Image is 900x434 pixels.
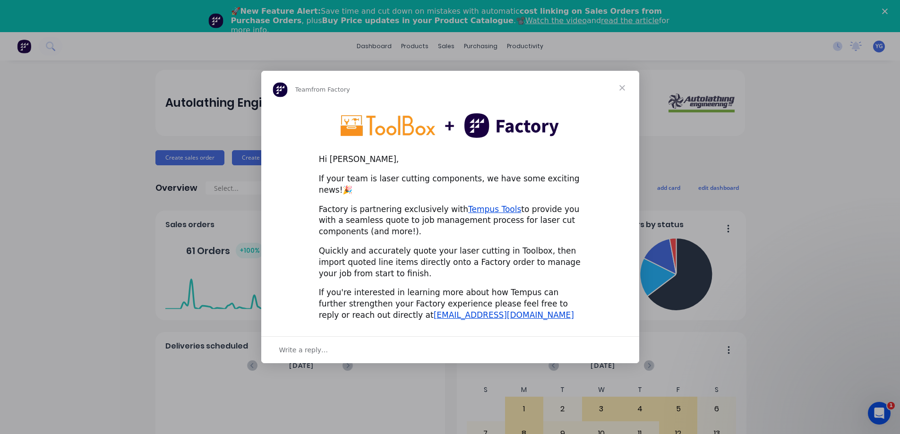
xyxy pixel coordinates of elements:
[295,86,311,93] span: Team
[319,204,582,238] div: Factory is partnering exclusively with to provide you with a seamless quote to job management pro...
[468,204,521,214] a: Tempus Tools
[601,16,659,25] a: read the article
[322,16,514,25] b: Buy Price updates in your Product Catalogue
[231,7,662,25] b: cost linking on Sales Orders from Purchase Orders
[319,173,582,196] div: If your team is laser cutting components, we have some exciting news!🎉
[208,13,223,28] img: Profile image for Team
[311,86,350,93] span: from Factory
[261,336,639,363] div: Open conversation and reply
[231,7,677,35] div: 🚀 Save time and cut down on mistakes with automatic , plus .📽️ and for more info.
[319,287,582,321] div: If you're interested in learning more about how Tempus can further strengthen your Factory experi...
[882,9,891,14] div: Close
[240,7,321,16] b: New Feature Alert:
[434,310,574,320] a: [EMAIL_ADDRESS][DOMAIN_NAME]
[525,16,587,25] a: Watch the video
[319,154,582,165] div: Hi [PERSON_NAME],
[279,344,328,356] span: Write a reply…
[273,82,288,97] img: Profile image for Team
[319,246,582,279] div: Quickly and accurately quote your laser cutting in Toolbox, then import quoted line items directl...
[605,71,639,105] span: Close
